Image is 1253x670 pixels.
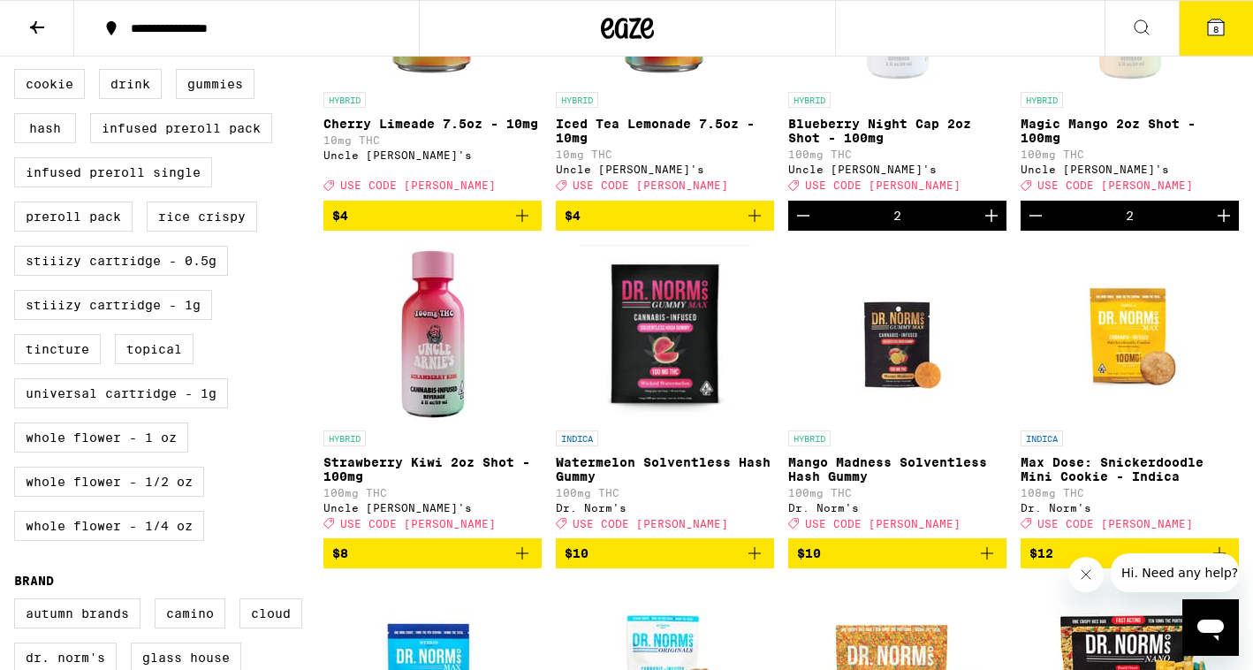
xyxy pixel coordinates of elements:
[239,598,302,628] label: Cloud
[1021,538,1239,568] button: Add to bag
[99,69,162,99] label: Drink
[556,148,774,160] p: 10mg THC
[788,538,1006,568] button: Add to bag
[556,201,774,231] button: Add to bag
[788,117,1006,145] p: Blueberry Night Cap 2oz Shot - 100mg
[1042,245,1219,422] img: Dr. Norm's - Max Dose: Snickerdoodle Mini Cookie - Indica
[14,290,212,320] label: STIIIZY Cartridge - 1g
[323,455,542,483] p: Strawberry Kiwi 2oz Shot - 100mg
[556,245,774,538] a: Open page for Watermelon Solventless Hash Gummy from Dr. Norm's
[323,245,542,538] a: Open page for Strawberry Kiwi 2oz Shot - 100mg from Uncle Arnie's
[340,180,496,192] span: USE CODE [PERSON_NAME]
[1021,245,1239,538] a: Open page for Max Dose: Snickerdoodle Mini Cookie - Indica from Dr. Norm's
[788,455,1006,483] p: Mango Madness Solventless Hash Gummy
[805,518,961,529] span: USE CODE [PERSON_NAME]
[788,92,831,108] p: HYBRID
[14,378,228,408] label: Universal Cartridge - 1g
[788,164,1006,175] div: Uncle [PERSON_NAME]'s
[323,117,542,131] p: Cherry Limeade 7.5oz - 10mg
[788,502,1006,514] div: Dr. Norm's
[14,246,228,276] label: STIIIZY Cartridge - 0.5g
[788,201,818,231] button: Decrement
[1126,209,1134,223] div: 2
[788,430,831,446] p: HYBRID
[14,157,212,187] label: Infused Preroll Single
[323,430,366,446] p: HYBRID
[797,546,821,560] span: $10
[893,209,901,223] div: 2
[345,245,521,422] img: Uncle Arnie's - Strawberry Kiwi 2oz Shot - 100mg
[90,113,272,143] label: Infused Preroll Pack
[1209,201,1239,231] button: Increment
[115,334,194,364] label: Topical
[14,69,85,99] label: Cookie
[14,334,101,364] label: Tincture
[565,546,589,560] span: $10
[1213,24,1219,34] span: 8
[788,487,1006,499] p: 100mg THC
[323,92,366,108] p: HYBRID
[1029,546,1053,560] span: $12
[788,245,1006,538] a: Open page for Mango Madness Solventless Hash Gummy from Dr. Norm's
[556,538,774,568] button: Add to bag
[340,518,496,529] span: USE CODE [PERSON_NAME]
[323,538,542,568] button: Add to bag
[323,502,542,514] div: Uncle [PERSON_NAME]'s
[323,134,542,146] p: 10mg THC
[1021,455,1239,483] p: Max Dose: Snickerdoodle Mini Cookie - Indica
[1037,180,1193,192] span: USE CODE [PERSON_NAME]
[580,245,750,422] img: Dr. Norm's - Watermelon Solventless Hash Gummy
[976,201,1006,231] button: Increment
[176,69,254,99] label: Gummies
[1021,164,1239,175] div: Uncle [PERSON_NAME]'s
[556,117,774,145] p: Iced Tea Lemonade 7.5oz - 10mg
[323,201,542,231] button: Add to bag
[332,209,348,223] span: $4
[556,455,774,483] p: Watermelon Solventless Hash Gummy
[1021,117,1239,145] p: Magic Mango 2oz Shot - 100mg
[788,148,1006,160] p: 100mg THC
[147,202,257,232] label: Rice Crispy
[1111,553,1239,592] iframe: Message from company
[1021,201,1051,231] button: Decrement
[14,467,204,497] label: Whole Flower - 1/2 oz
[1182,599,1239,656] iframe: Button to launch messaging window
[14,598,140,628] label: Autumn Brands
[155,598,225,628] label: Camino
[1021,92,1063,108] p: HYBRID
[323,487,542,499] p: 100mg THC
[14,423,188,453] label: Whole Flower - 1 oz
[565,209,581,223] span: $4
[1021,430,1063,446] p: INDICA
[1179,1,1253,56] button: 8
[805,180,961,192] span: USE CODE [PERSON_NAME]
[1021,148,1239,160] p: 100mg THC
[1037,518,1193,529] span: USE CODE [PERSON_NAME]
[14,574,54,588] legend: Brand
[14,113,76,143] label: Hash
[556,487,774,499] p: 100mg THC
[14,202,133,232] label: Preroll Pack
[556,164,774,175] div: Uncle [PERSON_NAME]'s
[809,245,986,422] img: Dr. Norm's - Mango Madness Solventless Hash Gummy
[556,430,598,446] p: INDICA
[1021,487,1239,499] p: 108mg THC
[1021,502,1239,514] div: Dr. Norm's
[556,502,774,514] div: Dr. Norm's
[14,511,204,541] label: Whole Flower - 1/4 oz
[1068,557,1104,592] iframe: Close message
[573,518,728,529] span: USE CODE [PERSON_NAME]
[573,180,728,192] span: USE CODE [PERSON_NAME]
[323,149,542,161] div: Uncle [PERSON_NAME]'s
[332,546,348,560] span: $8
[556,92,598,108] p: HYBRID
